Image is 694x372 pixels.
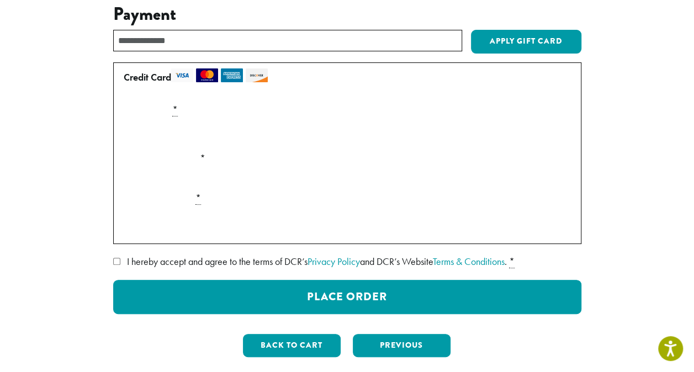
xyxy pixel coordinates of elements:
button: Previous [353,334,451,357]
h3: Payment [113,4,581,25]
abbr: required [509,255,515,268]
img: mastercard [196,68,218,82]
label: Credit Card [124,68,566,86]
img: amex [221,68,243,82]
img: visa [171,68,193,82]
button: Place Order [113,280,581,314]
a: Privacy Policy [308,255,360,268]
button: Back to cart [243,334,341,357]
abbr: required [172,103,178,116]
input: I hereby accept and agree to the terms of DCR’sPrivacy Policyand DCR’s WebsiteTerms & Conditions. * [113,258,120,265]
span: I hereby accept and agree to the terms of DCR’s and DCR’s Website . [127,255,507,268]
abbr: required [195,192,201,205]
img: discover [246,68,268,82]
a: Terms & Conditions [433,255,505,268]
button: Apply Gift Card [471,30,581,54]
